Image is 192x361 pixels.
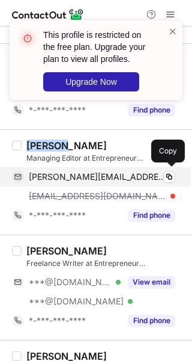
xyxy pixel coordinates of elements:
button: Upgrade Now [43,72,139,91]
span: Upgrade Now [65,77,117,87]
span: ***@[DOMAIN_NAME] [29,296,124,307]
div: [PERSON_NAME] [26,140,107,152]
span: [PERSON_NAME][EMAIL_ADDRESS][DOMAIN_NAME] [29,171,166,182]
span: ***@[DOMAIN_NAME] [29,277,112,288]
button: Reveal Button [128,315,175,327]
div: Managing Editor at Entrepreneur [GEOGRAPHIC_DATA] [26,153,185,164]
button: Reveal Button [128,276,175,288]
span: [EMAIL_ADDRESS][DOMAIN_NAME] [29,191,166,202]
div: Freelance Writer at Entrepreneur [GEOGRAPHIC_DATA] [26,258,185,269]
header: This profile is restricted on the free plan. Upgrade your plan to view all profiles. [43,29,154,65]
img: ContactOut v5.3.10 [12,7,84,22]
div: [PERSON_NAME] [26,245,107,257]
button: Reveal Button [128,209,175,221]
img: error [18,29,37,48]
